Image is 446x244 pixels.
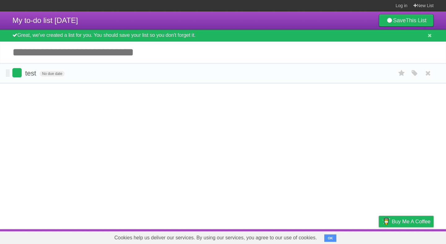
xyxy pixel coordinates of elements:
[12,16,78,24] span: My to-do list [DATE]
[396,68,408,78] label: Star task
[296,231,309,242] a: About
[350,231,363,242] a: Terms
[317,231,342,242] a: Developers
[40,71,65,76] span: No due date
[371,231,387,242] a: Privacy
[406,17,426,24] b: This List
[12,68,22,77] label: Done
[382,216,390,227] img: Buy me a coffee
[395,231,434,242] a: Suggest a feature
[108,232,323,244] span: Cookies help us deliver our services. By using our services, you agree to our use of cookies.
[379,14,434,27] a: SaveThis List
[324,234,336,242] button: OK
[392,216,431,227] span: Buy me a coffee
[25,69,37,77] span: test
[379,216,434,227] a: Buy me a coffee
